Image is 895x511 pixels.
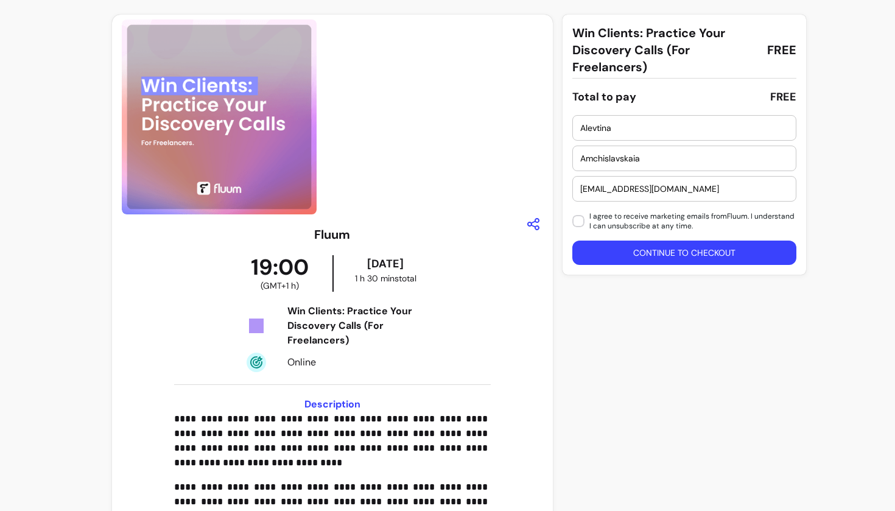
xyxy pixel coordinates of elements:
div: Win Clients: Practice Your Discovery Calls (For Freelancers) [287,304,435,348]
h3: Fluum [314,226,350,243]
img: https://d3pz9znudhj10h.cloudfront.net/6b4800c8-782e-40fe-bcb3-134e214750a1 [122,19,317,214]
div: FREE [770,88,796,105]
div: Total to pay [572,88,636,105]
input: Enter your email address [580,183,788,195]
div: 19:00 [227,255,332,292]
button: Continue to checkout [572,241,796,265]
h3: Description [174,397,490,412]
span: ( GMT+1 h ) [261,280,299,292]
input: Enter your last name [580,152,788,164]
span: Win Clients: Practice Your Discovery Calls (For Freelancers) [572,24,757,76]
div: [DATE] [336,255,435,272]
div: Online [287,355,435,370]
span: FREE [767,41,796,58]
div: 1 h 30 mins total [336,272,435,284]
input: Enter your first name [580,122,788,134]
img: Tickets Icon [247,316,266,336]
